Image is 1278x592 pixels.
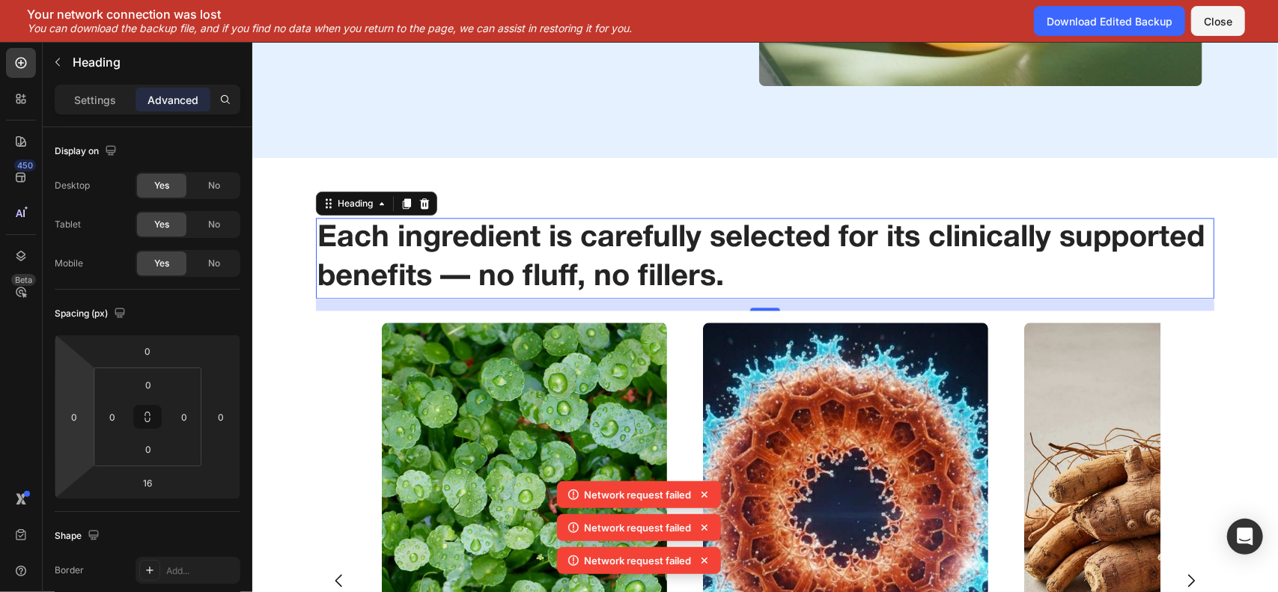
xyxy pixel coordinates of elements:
iframe: To enrich screen reader interactions, please activate Accessibility in Grammarly extension settings [252,42,1278,592]
button: Carousel Back Arrow [66,518,108,560]
div: Display on [55,141,120,162]
button: Download Edited Backup [1034,6,1185,36]
input: l [133,472,162,494]
span: No [208,257,220,270]
p: Network request failed [584,553,691,568]
span: Yes [154,179,169,192]
div: Mobile [55,257,83,270]
p: Settings [74,92,116,108]
input: 0 [210,406,232,428]
input: 0px [133,438,163,460]
span: No [208,218,220,231]
input: 0px [133,373,163,396]
p: Network request failed [584,520,691,535]
div: Download Edited Backup [1047,13,1172,29]
div: Border [55,564,84,577]
div: Shape [55,526,103,546]
p: Network request failed [584,487,691,502]
span: Yes [154,257,169,270]
p: Advanced [147,92,198,108]
input: 0 [133,340,162,362]
div: Beta [11,274,36,286]
p: Heading [73,53,234,71]
input: 0px [173,406,195,428]
span: Yes [154,218,169,231]
input: 0 [63,406,85,428]
p: Your network connection was lost [27,7,632,22]
input: 0px [101,406,124,428]
div: Open Intercom Messenger [1227,519,1263,555]
button: Close [1191,6,1245,36]
div: Spacing (px) [55,304,129,324]
span: No [208,179,220,192]
div: Tablet [55,218,81,231]
div: Add... [166,564,237,578]
div: Close [1204,13,1232,29]
div: 450 [14,159,36,171]
p: You can download the backup file, and if you find no data when you return to the page, we can ass... [27,22,632,35]
button: Carousel Next Arrow [918,518,960,560]
div: Desktop [55,179,90,192]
